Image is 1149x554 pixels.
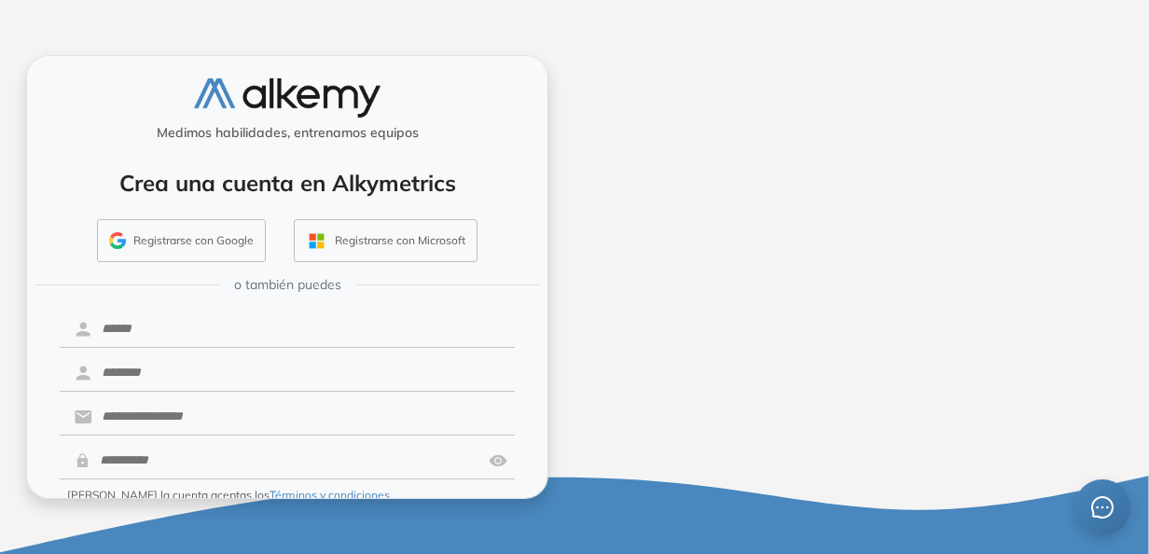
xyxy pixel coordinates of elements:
span: message [1091,496,1114,519]
span: o también puedes [234,275,341,295]
img: GMAIL_ICON [109,232,126,249]
button: Registrarse con Google [97,219,266,262]
img: asd [489,443,507,478]
h5: Medimos habilidades, entrenamos equipos [35,125,540,141]
button: Registrarse con Microsoft [294,219,478,262]
img: logo-alkemy [194,78,381,117]
span: [PERSON_NAME] la cuenta aceptas los [67,487,390,504]
h4: Crea una cuenta en Alkymetrics [51,170,523,197]
button: Términos y condiciones [270,487,390,504]
img: OUTLOOK_ICON [306,230,327,252]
